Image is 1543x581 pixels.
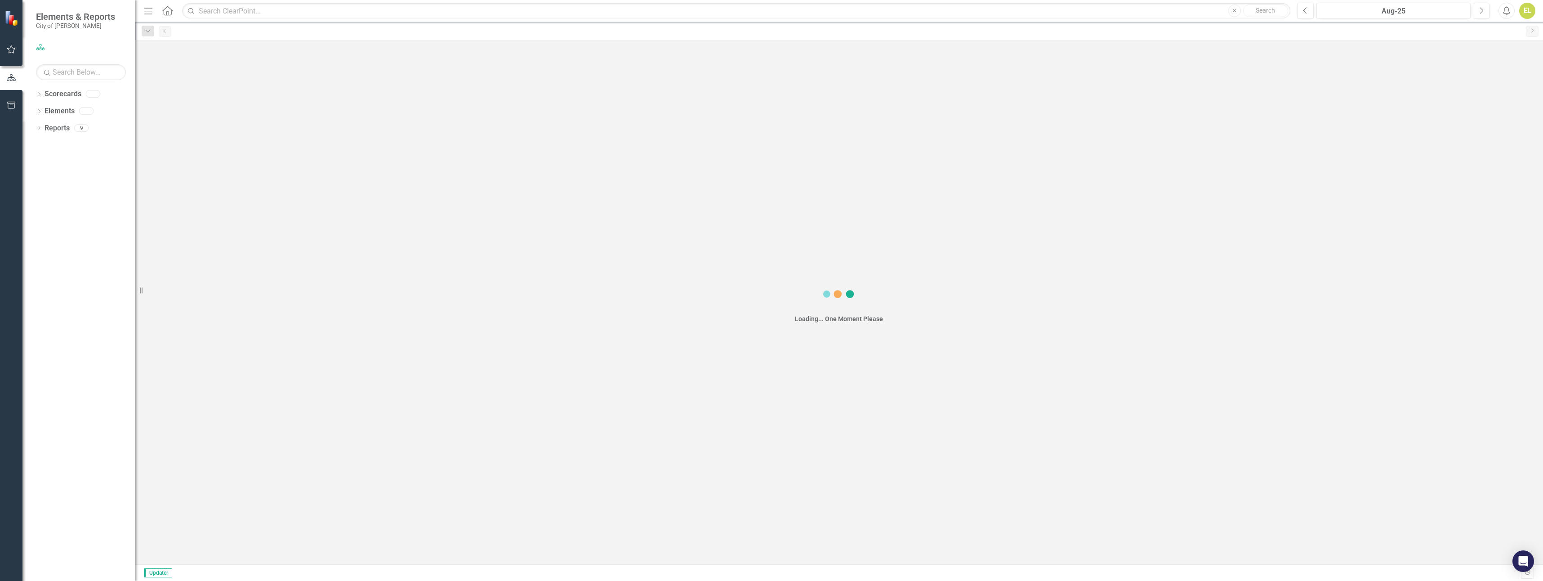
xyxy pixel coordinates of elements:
span: Updater [144,568,172,577]
input: Search ClearPoint... [182,3,1290,19]
div: Loading... One Moment Please [795,314,883,323]
a: Elements [45,106,75,116]
div: 9 [74,124,89,132]
span: Elements & Reports [36,11,115,22]
button: Aug-25 [1316,3,1471,19]
small: City of [PERSON_NAME] [36,22,115,29]
div: Open Intercom Messenger [1512,550,1534,572]
button: Search [1243,4,1288,17]
img: ClearPoint Strategy [4,10,20,26]
button: EL [1519,3,1535,19]
a: Scorecards [45,89,81,99]
div: Aug-25 [1320,6,1467,17]
a: Reports [45,123,70,134]
span: Search [1256,7,1275,14]
input: Search Below... [36,64,126,80]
